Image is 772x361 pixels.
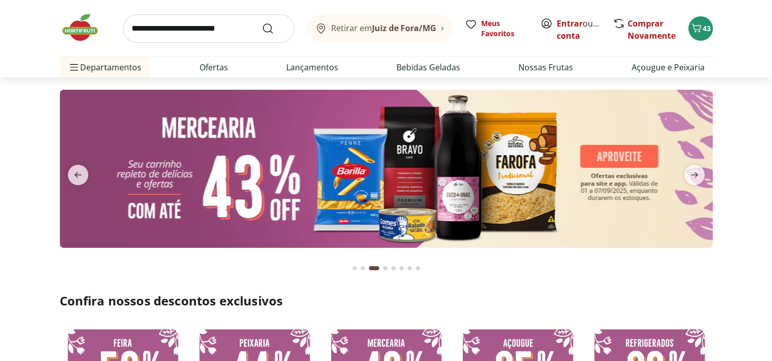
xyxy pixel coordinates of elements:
button: Submit Search [262,22,286,35]
a: Comprar Novamente [628,18,676,41]
a: Açougue e Peixaria [631,61,704,73]
button: Go to page 1 from fs-carousel [351,256,359,280]
a: Bebidas Geladas [396,61,460,73]
button: Go to page 8 from fs-carousel [414,256,422,280]
a: Ofertas [200,61,228,73]
b: Juiz de Fora/MG [372,22,436,34]
button: Go to page 6 from fs-carousel [397,256,406,280]
button: Menu [68,55,80,80]
img: Hortifruti [60,12,111,43]
button: next [676,165,713,185]
button: Go to page 2 from fs-carousel [359,256,367,280]
input: search [123,14,294,43]
span: Meus Favoritos [481,18,528,39]
a: Criar conta [557,18,613,41]
a: Nossas Frutas [518,61,573,73]
a: Lançamentos [286,61,338,73]
img: mercearia [60,90,713,248]
span: Departamentos [68,55,141,80]
button: Go to page 7 from fs-carousel [406,256,414,280]
button: Retirar emJuiz de Fora/MG [307,14,453,43]
button: Current page from fs-carousel [367,256,381,280]
a: Meus Favoritos [465,18,528,39]
span: 43 [703,23,711,33]
span: Retirar em [331,23,436,33]
button: previous [60,165,96,185]
a: Entrar [557,18,583,29]
h2: Confira nossos descontos exclusivos [60,293,713,309]
button: Go to page 5 from fs-carousel [389,256,397,280]
button: Go to page 4 from fs-carousel [381,256,389,280]
span: ou [557,17,602,42]
button: Carrinho [688,16,713,41]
